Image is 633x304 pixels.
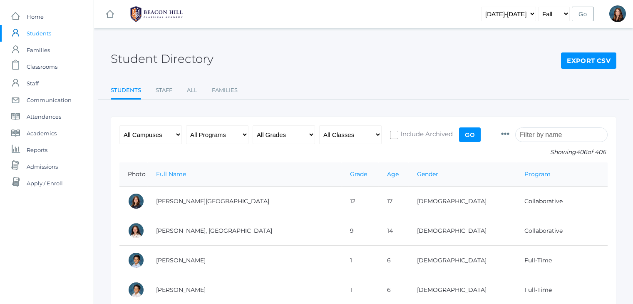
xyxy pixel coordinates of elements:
input: Include Archived [390,131,398,139]
h2: Student Directory [111,52,213,65]
span: Communication [27,92,72,108]
img: BHCALogos-05-308ed15e86a5a0abce9b8dd61676a3503ac9727e845dece92d48e8588c001991.png [125,4,188,25]
td: 17 [379,187,408,216]
span: Home [27,8,44,25]
div: Charlotte Abdulla [128,193,144,209]
div: Heather Mangimelli [609,5,626,22]
td: 1 [342,246,379,275]
td: [DEMOGRAPHIC_DATA] [409,187,516,216]
td: [DEMOGRAPHIC_DATA] [409,246,516,275]
a: Grade [350,170,367,178]
a: Gender [417,170,438,178]
td: [DEMOGRAPHIC_DATA] [409,216,516,246]
a: Families [212,82,238,99]
td: Full-Time [516,246,608,275]
th: Photo [119,162,148,187]
span: Staff [27,75,39,92]
span: Reports [27,142,47,158]
div: Phoenix Abdulla [128,222,144,239]
a: Program [524,170,551,178]
input: Filter by name [515,127,608,142]
span: Students [27,25,51,42]
span: Apply / Enroll [27,175,63,192]
div: Grayson Abrea [128,282,144,298]
td: 6 [379,246,408,275]
td: Collaborative [516,216,608,246]
div: Dominic Abrea [128,252,144,269]
span: Attendances [27,108,61,125]
span: Families [27,42,50,58]
td: 14 [379,216,408,246]
input: Go [572,7,593,21]
a: All [187,82,197,99]
span: Admissions [27,158,58,175]
a: Export CSV [561,52,616,69]
td: [PERSON_NAME], [GEOGRAPHIC_DATA] [148,216,342,246]
a: Staff [156,82,172,99]
td: 12 [342,187,379,216]
p: Showing of 406 [501,148,608,157]
a: Age [387,170,399,178]
td: Collaborative [516,187,608,216]
span: Classrooms [27,58,57,75]
td: 9 [342,216,379,246]
td: [PERSON_NAME] [148,246,342,275]
span: Include Archived [398,130,453,140]
span: Academics [27,125,57,142]
input: Go [459,127,481,142]
td: [PERSON_NAME][GEOGRAPHIC_DATA] [148,187,342,216]
span: 406 [576,148,587,156]
a: Students [111,82,141,100]
a: Full Name [156,170,186,178]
